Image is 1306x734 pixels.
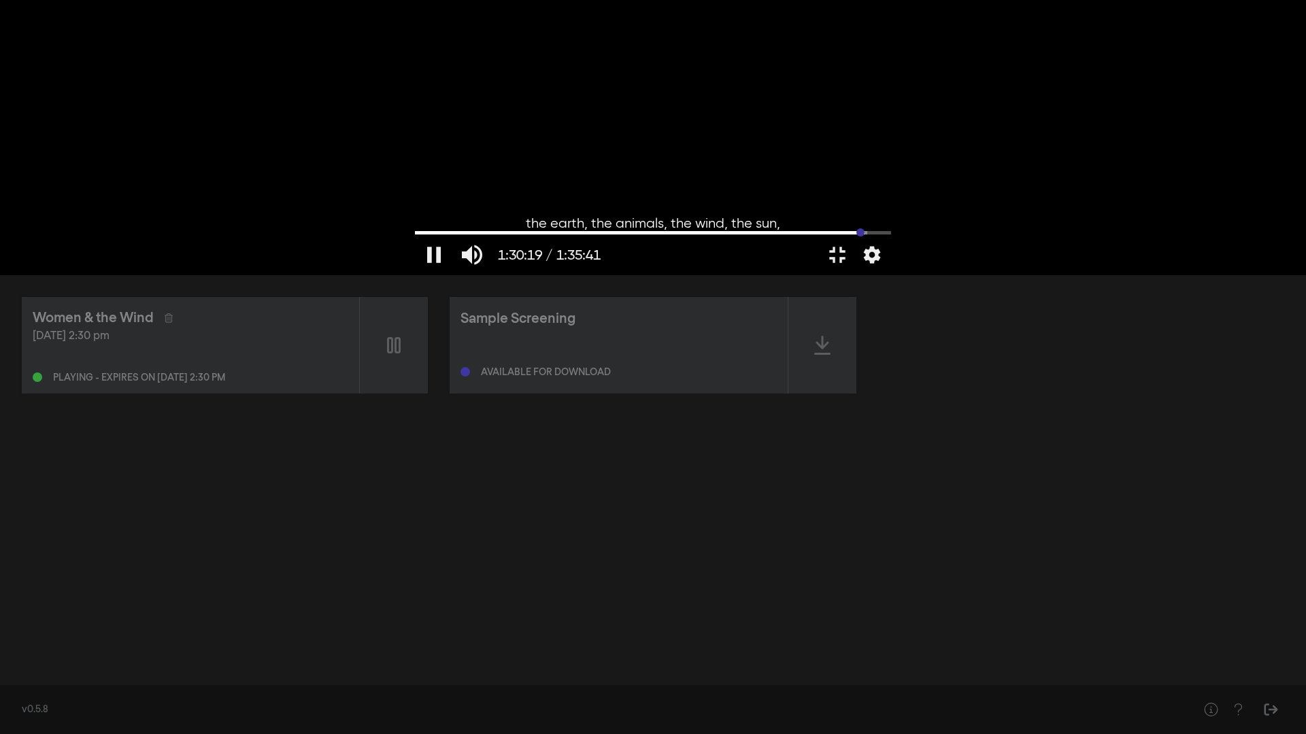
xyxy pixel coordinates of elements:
[1257,696,1284,723] button: Sign Out
[818,234,856,275] button: Обычный режим
[1197,696,1224,723] button: Help
[415,228,891,237] input: Перемотка
[481,368,611,377] div: Available for download
[33,308,154,328] div: Women & the Wind
[453,234,491,275] button: Отключить звук
[1224,696,1252,723] button: Help
[461,309,575,329] div: Sample Screening
[22,703,1170,717] div: v0.5.8
[491,234,607,275] button: 1:30:19 / 1:35:41
[415,234,453,275] button: Пауза
[856,234,888,275] button: Дополнительные настройки
[33,328,348,345] div: [DATE] 2:30 pm
[53,373,225,383] div: Playing - expires on [DATE] 2:30 pm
